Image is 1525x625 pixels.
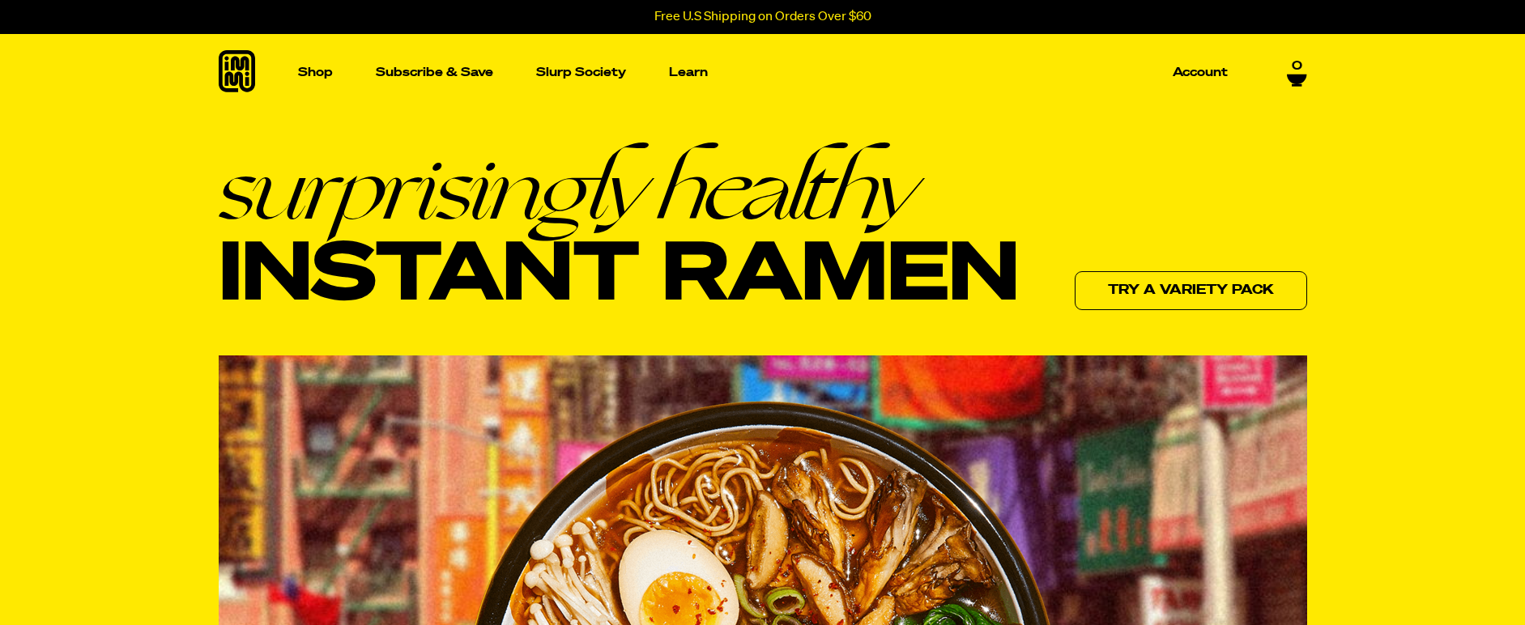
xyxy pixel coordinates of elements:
[662,34,714,111] a: Learn
[376,66,493,79] p: Subscribe & Save
[1287,57,1307,84] a: 0
[1075,271,1307,310] a: Try a variety pack
[1173,66,1228,79] p: Account
[1166,60,1234,85] a: Account
[1292,57,1302,71] span: 0
[292,34,1234,111] nav: Main navigation
[369,60,500,85] a: Subscribe & Save
[219,143,1019,232] em: surprisingly healthy
[219,143,1019,321] h1: Instant Ramen
[536,66,626,79] p: Slurp Society
[530,60,633,85] a: Slurp Society
[292,34,339,111] a: Shop
[298,66,333,79] p: Shop
[654,10,871,24] p: Free U.S Shipping on Orders Over $60
[669,66,708,79] p: Learn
